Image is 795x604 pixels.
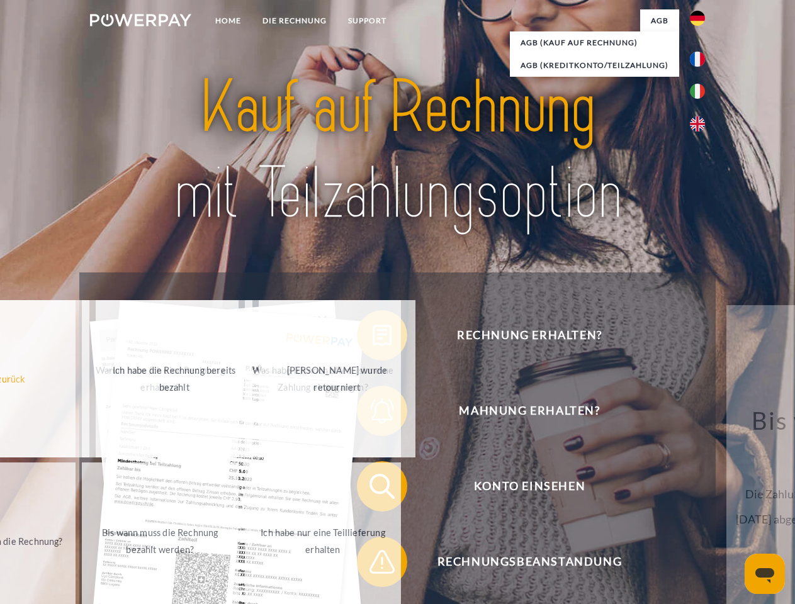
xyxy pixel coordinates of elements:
[745,554,785,594] iframe: Schaltfläche zum Öffnen des Messaging-Fensters
[252,9,337,32] a: DIE RECHNUNG
[205,9,252,32] a: Home
[103,362,245,396] div: Ich habe die Rechnung bereits bezahlt
[357,461,684,512] button: Konto einsehen
[690,52,705,67] img: fr
[89,524,231,558] div: Bis wann muss die Rechnung bezahlt werden?
[120,60,675,241] img: title-powerpay_de.svg
[510,31,679,54] a: AGB (Kauf auf Rechnung)
[357,537,684,587] button: Rechnungsbeanstandung
[375,537,684,587] span: Rechnungsbeanstandung
[337,9,397,32] a: SUPPORT
[375,461,684,512] span: Konto einsehen
[375,310,684,361] span: Rechnung erhalten?
[640,9,679,32] a: agb
[357,310,684,361] button: Rechnung erhalten?
[690,116,705,131] img: en
[510,54,679,77] a: AGB (Kreditkonto/Teilzahlung)
[375,386,684,436] span: Mahnung erhalten?
[690,11,705,26] img: de
[357,386,684,436] button: Mahnung erhalten?
[252,524,394,558] div: Ich habe nur eine Teillieferung erhalten
[266,362,408,396] div: [PERSON_NAME] wurde retourniert
[690,84,705,99] img: it
[90,14,191,26] img: logo-powerpay-white.svg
